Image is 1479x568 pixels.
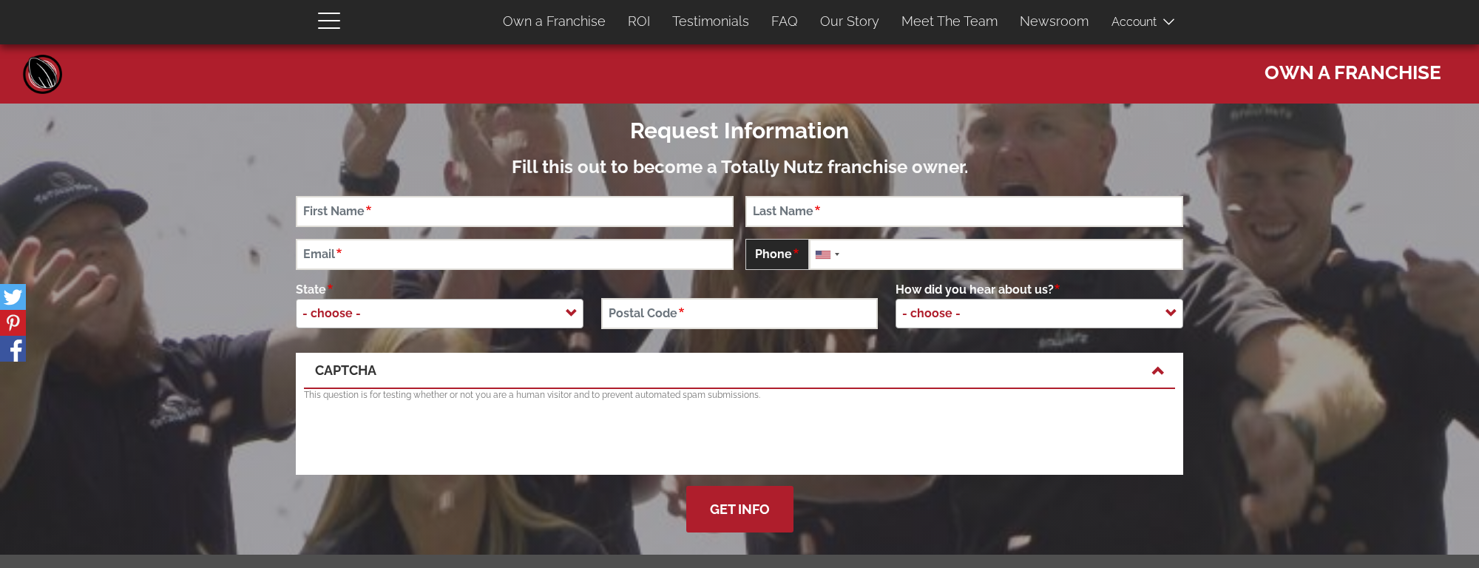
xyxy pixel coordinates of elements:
[896,283,1061,297] span: How did you hear about us?
[810,240,844,269] div: United States: +1
[896,299,1183,328] span: - choose -
[745,239,809,270] span: Phone
[296,196,734,227] input: First Name
[315,361,1164,380] a: CAPTCHA
[809,239,1183,270] input: +1 201-555-0123
[21,52,65,96] a: Home
[296,118,1183,143] h2: Request Information
[745,196,1183,227] input: Last Name
[601,298,877,329] input: Postal Code
[296,158,1183,177] h3: Fill this out to become a Totally Nutz franchise owner.
[296,299,583,328] span: - choose -
[809,6,890,37] a: Our Story
[304,389,1175,402] p: This question is for testing whether or not you are a human visitor and to prevent automated spam...
[492,6,617,37] a: Own a Franchise
[617,6,661,37] a: ROI
[760,6,809,37] a: FAQ
[1265,54,1441,86] span: Own a Franchise
[890,6,1009,37] a: Meet The Team
[296,239,734,270] input: Email
[296,283,334,297] span: State
[1009,6,1100,37] a: Newsroom
[297,299,376,328] span: - choose -
[686,486,793,532] button: Get Info
[304,409,529,467] iframe: reCAPTCHA
[896,299,975,328] span: - choose -
[661,6,760,37] a: Testimonials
